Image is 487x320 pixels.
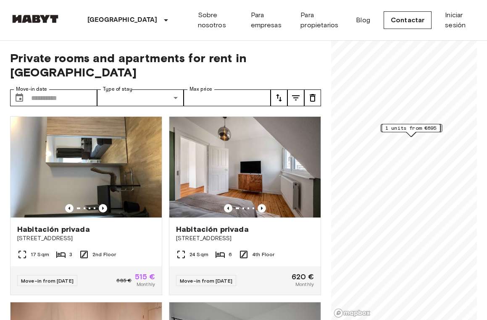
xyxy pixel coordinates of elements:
a: Marketing picture of unit DE-09-006-002-01HFPrevious imagePrevious imageHabitación privada[STREET... [10,116,162,295]
p: [GEOGRAPHIC_DATA] [87,15,158,25]
div: Map marker [382,124,440,137]
span: Private rooms and apartments for rent in [GEOGRAPHIC_DATA] [10,51,321,79]
a: Mapbox logo [334,308,371,318]
button: Previous image [258,204,266,212]
label: Move-in date [16,86,47,93]
span: 515 € [135,273,155,281]
span: Move-in from [DATE] [180,278,232,284]
span: 3 [69,251,72,258]
span: 24 Sqm [190,251,208,258]
span: Habitación privada [176,224,249,234]
span: 6 [229,251,232,258]
a: Para propietarios [300,10,342,30]
button: Choose date [11,89,28,106]
button: tune [287,89,304,106]
span: Monthly [295,281,314,288]
span: [STREET_ADDRESS] [176,234,314,243]
a: Marketing picture of unit DE-09-016-001-02HFPrevious imagePrevious imageHabitación privada[STREET... [169,116,321,295]
span: Move-in from [DATE] [21,278,74,284]
a: Para empresas [251,10,287,30]
label: Max price [190,86,212,93]
button: tune [271,89,287,106]
span: [STREET_ADDRESS] [17,234,155,243]
a: Iniciar sesión [445,10,477,30]
span: 4th Floor [252,251,274,258]
a: Contactar [384,11,432,29]
span: 620 € [292,273,314,281]
button: Previous image [65,204,74,212]
span: Monthly [137,281,155,288]
div: Map marker [381,124,442,137]
span: 685 € [116,277,132,284]
label: Type of stay [103,86,132,93]
img: Habyt [10,15,61,23]
button: Previous image [99,204,107,212]
button: tune [304,89,321,106]
button: Previous image [224,204,232,212]
img: Marketing picture of unit DE-09-006-002-01HF [11,117,162,218]
img: Marketing picture of unit DE-09-016-001-02HF [169,117,321,218]
a: Blog [356,15,370,25]
a: Sobre nosotros [198,10,237,30]
span: 2nd Floor [92,251,116,258]
span: 17 Sqm [31,251,49,258]
span: Habitación privada [17,224,90,234]
span: 1 units from €695 [385,124,437,132]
